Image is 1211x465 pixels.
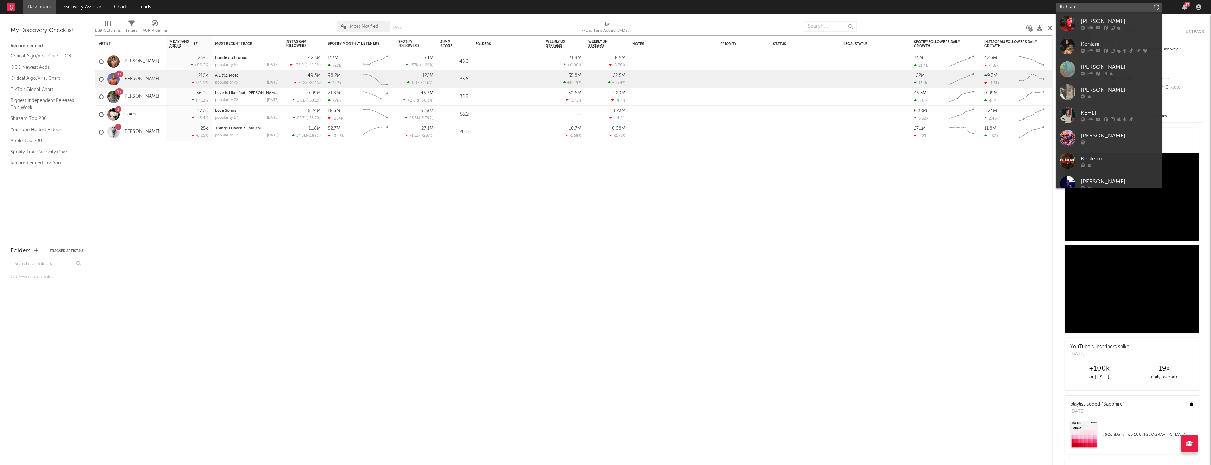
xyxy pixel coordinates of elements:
div: Spotify Monthly Listeners [328,42,381,46]
div: Kehlemi [1081,154,1158,163]
div: [PERSON_NAME] [1081,177,1158,186]
div: 45.3M [421,91,433,96]
svg: Chart title [1016,88,1048,106]
div: 122M [914,73,925,78]
div: 11.8M [984,126,996,131]
button: Save [393,25,402,29]
div: 49.3M [984,73,997,78]
div: [PERSON_NAME] [1081,131,1158,140]
div: -1.31k [984,81,999,85]
div: +0.06 % [563,63,581,67]
div: 98.2M [328,73,341,78]
div: ( ) [403,98,433,103]
span: -11.6 % [421,81,432,85]
div: Legal Status [843,42,889,46]
div: 6.38M [420,109,433,113]
div: KEHLI [1081,109,1158,117]
div: 13.1k [914,81,927,85]
div: 7-Day Fans Added (7-Day Fans Added) [581,18,634,38]
a: [PERSON_NAME] [1056,81,1162,104]
a: TikTok Global Chart [11,86,77,93]
div: popularity: 63 [215,134,238,137]
div: 25k [201,126,208,131]
div: Folders [11,247,31,255]
a: Bonde do Brunão [215,56,247,60]
a: [PERSON_NAME] [1056,58,1162,81]
div: 74M [914,56,923,60]
div: Things I Haven’t Told You [215,127,278,130]
div: ( ) [407,80,433,85]
div: 45.3M [914,91,927,96]
a: [PERSON_NAME] [123,94,159,100]
div: 21.3k [328,81,341,85]
span: -33.2k [294,63,306,67]
svg: Chart title [1016,123,1048,141]
svg: Chart title [946,106,977,123]
div: Spotify Followers Daily Growth [914,40,967,48]
div: Instagram Followers [286,39,310,48]
div: 74M [424,56,433,60]
a: Love Songs [215,109,236,113]
div: 4.29M [612,91,625,96]
div: 5.24M [308,109,321,113]
span: Most Notified [350,24,378,29]
div: popularity: 68 [215,63,239,67]
div: [DATE] [267,98,278,102]
svg: Chart title [946,123,977,141]
div: 42.3M [984,56,997,60]
div: Kehlani [1081,40,1158,48]
div: 11.8M [309,126,321,131]
div: 6.68M [612,126,625,131]
a: [PERSON_NAME] [123,59,159,65]
div: 19 x [1132,365,1197,373]
div: [DATE] [267,81,278,85]
svg: Chart title [946,71,977,88]
span: -1.13k [410,134,420,138]
input: Search for folders... [11,259,84,269]
div: -34.6 % [192,80,208,85]
div: 71.8M [328,91,340,96]
div: -4.8k [984,63,999,68]
a: Recommended For You [11,159,77,167]
a: Shazam Top 200 [11,115,77,122]
span: 7-Day Fans Added [169,39,192,48]
div: -45.4 % [192,116,208,120]
span: -1.2k [299,81,307,85]
a: Critical Algo/Viral Chart - GB [11,52,77,60]
span: Weekly UK Streams [588,39,615,48]
svg: Chart title [946,88,977,106]
div: 82.7M [328,126,340,131]
a: Biggest Independent Releases This Week [11,97,77,111]
span: 157k [410,63,418,67]
span: -3.79 % [420,116,432,120]
div: -4.7 % [611,98,625,103]
span: 23.5k [409,116,419,120]
button: Untrack [1186,28,1204,35]
div: ( ) [290,63,321,67]
div: Recommended [11,42,84,50]
div: Instagram Followers Daily Growth [984,40,1037,48]
div: 10.7M [569,126,581,131]
div: Folders [476,42,528,46]
div: 8.5M [615,56,625,60]
div: ( ) [405,133,433,138]
svg: Chart title [359,71,391,88]
svg: Chart title [946,53,977,71]
div: 27.1M [421,126,433,131]
div: +35.4 % [608,80,625,85]
div: Notes [632,42,703,46]
span: 22.7k [297,116,307,120]
span: +1.29 % [419,63,432,67]
div: Most Recent Track [215,42,268,46]
div: Artist [99,42,152,46]
div: A&R Pipeline [143,18,167,38]
div: A&R Pipeline [143,26,167,35]
svg: Chart title [359,53,391,71]
div: Click to add a folder. [11,273,84,281]
span: -2.89 % [307,134,320,138]
div: [PERSON_NAME] [1081,17,1158,25]
div: -6.26 % [192,133,208,138]
span: -216 % [421,134,432,138]
div: [DATE] [267,116,278,120]
div: 56.9k [196,91,208,96]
